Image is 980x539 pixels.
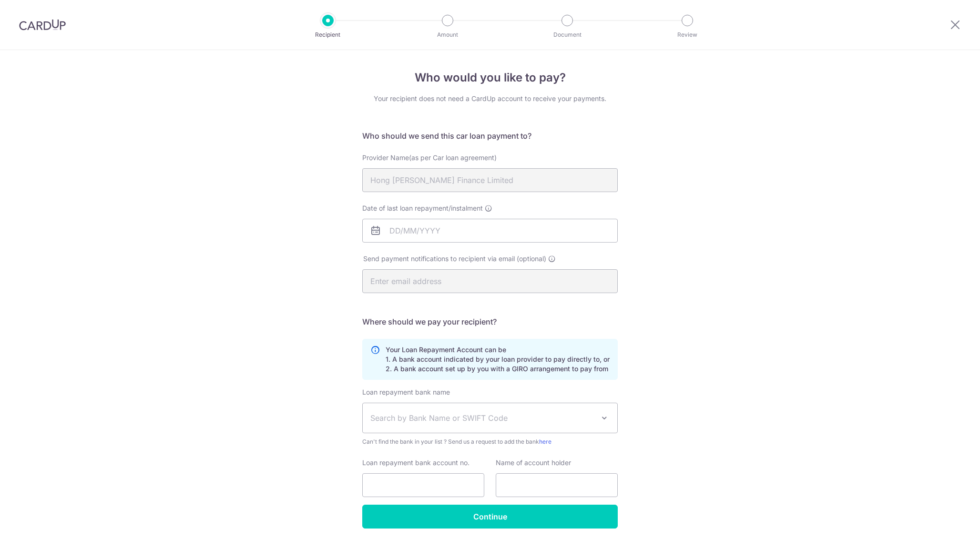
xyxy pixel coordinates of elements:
[362,437,618,447] span: Can't find the bank in your list ? Send us a request to add the bank
[362,505,618,529] input: Continue
[496,458,571,468] label: Name of account holder
[370,412,594,424] span: Search by Bank Name or SWIFT Code
[362,219,618,243] input: DD/MM/YYYY
[363,254,546,264] span: Send payment notifications to recipient via email (optional)
[19,19,66,31] img: CardUp
[362,387,450,397] label: Loan repayment bank name
[386,345,610,374] p: Your Loan Repayment Account can be 1. A bank account indicated by your loan provider to pay direc...
[362,458,470,468] label: Loan repayment bank account no.
[412,30,483,40] p: Amount
[362,316,618,327] h5: Where should we pay your recipient?
[362,94,618,103] div: Your recipient does not need a CardUp account to receive your payments.
[919,510,970,534] iframe: Opens a widget where you can find more information
[362,130,618,142] h5: Who should we send this car loan payment to?
[362,153,497,162] span: Provider Name(as per Car loan agreement)
[362,69,618,86] h4: Who would you like to pay?
[652,30,723,40] p: Review
[532,30,602,40] p: Document
[362,269,618,293] input: Enter email address
[293,30,363,40] p: Recipient
[539,438,551,445] a: here
[362,203,483,213] span: Date of last loan repayment/instalment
